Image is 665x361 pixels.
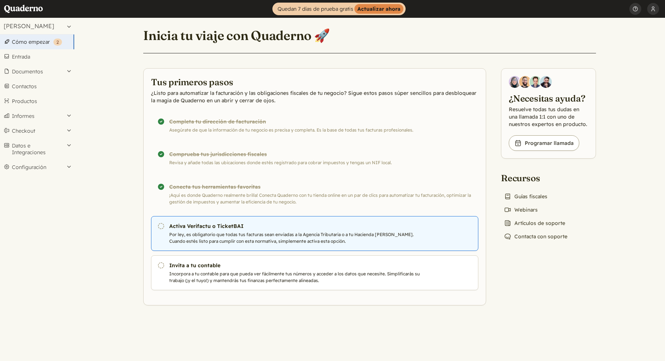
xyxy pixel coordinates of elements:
[519,76,531,88] img: Jairo Fumero, Account Executive at Quaderno
[501,172,570,184] h2: Recursos
[509,135,579,151] a: Programar llamada
[540,76,552,88] img: Javier Rubio, DevRel at Quaderno
[501,205,541,215] a: Webinars
[530,76,541,88] img: Ivo Oltmans, Business Developer at Quaderno
[509,76,521,88] img: Diana Carrasco, Account Executive at Quaderno
[501,231,570,242] a: Contacta con soporte
[169,262,422,269] h3: Invita a tu contable
[272,3,406,15] a: Quedan 7 días de prueba gratisActualizar ahora
[509,106,588,128] p: Resuelve todas tus dudas en una llamada 1:1 con uno de nuestros expertos en producto.
[169,222,422,230] h3: Activa Verifactu o TicketBAI
[509,92,588,104] h2: ¿Necesitas ayuda?
[151,89,478,104] p: ¿Listo para automatizar la facturación y las obligaciones fiscales de tu negocio? Sigue estos pas...
[143,27,330,44] h1: Inicia tu viaje con Quaderno 🚀
[151,76,478,88] h2: Tus primeros pasos
[169,271,422,284] p: Incorpora a tu contable para que pueda ver fácilmente tus números y acceder a los datos que neces...
[151,216,478,251] a: Activa Verifactu o TicketBAI Por ley, es obligatorio que todas tus facturas sean enviadas a la Ag...
[354,4,403,14] strong: Actualizar ahora
[56,39,59,45] span: 2
[501,191,550,202] a: Guías fiscales
[151,255,478,290] a: Invita a tu contable Incorpora a tu contable para que pueda ver fácilmente tus números y acceder ...
[169,231,422,245] p: Por ley, es obligatorio que todas tus facturas sean enviadas a la Agencia Tributaria o a tu Hacie...
[501,218,568,228] a: Artículos de soporte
